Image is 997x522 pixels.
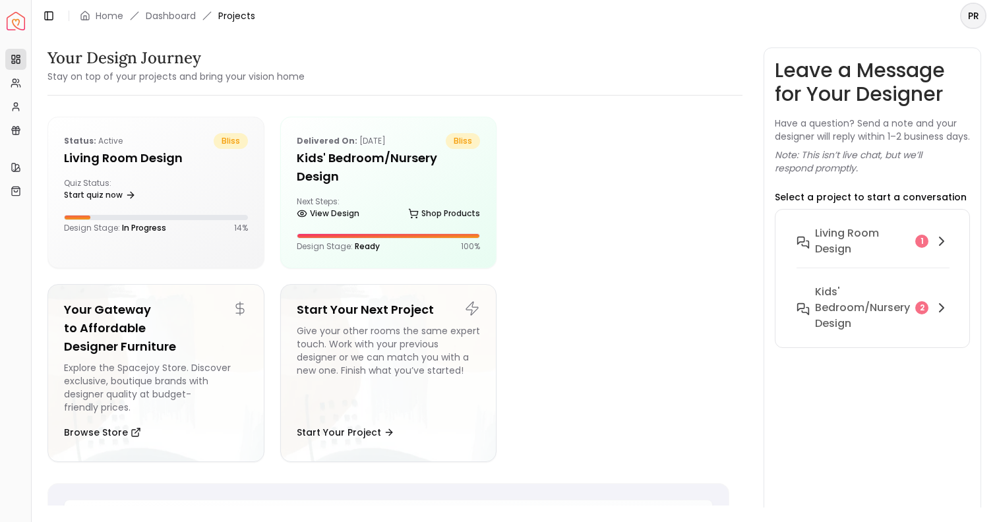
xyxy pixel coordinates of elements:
[815,225,910,257] h6: Living Room design
[80,9,255,22] nav: breadcrumb
[214,133,248,149] span: bliss
[64,135,96,146] b: Status:
[297,241,380,252] p: Design Stage:
[297,149,481,186] h5: Kids' Bedroom/Nursery design
[64,149,248,167] h5: Living Room design
[961,4,985,28] span: PR
[297,301,481,319] h5: Start Your Next Project
[218,9,255,22] span: Projects
[146,9,196,22] a: Dashboard
[775,190,967,204] p: Select a project to start a conversation
[915,235,928,248] div: 1
[96,9,123,22] a: Home
[446,133,480,149] span: bliss
[461,241,480,252] p: 100 %
[297,196,481,223] div: Next Steps:
[47,284,264,462] a: Your Gateway to Affordable Designer FurnitureExplore the Spacejoy Store. Discover exclusive, bout...
[64,223,166,233] p: Design Stage:
[355,241,380,252] span: Ready
[775,59,970,106] h3: Leave a Message for Your Designer
[775,117,970,143] p: Have a question? Send a note and your designer will reply within 1–2 business days.
[775,148,970,175] p: Note: This isn’t live chat, but we’ll respond promptly.
[297,204,359,223] a: View Design
[64,186,136,204] a: Start quiz now
[7,12,25,30] img: Spacejoy Logo
[47,47,305,69] h3: Your Design Journey
[234,223,248,233] p: 14 %
[64,178,150,204] div: Quiz Status:
[7,12,25,30] a: Spacejoy
[47,70,305,83] small: Stay on top of your projects and bring your vision home
[915,301,928,314] div: 2
[408,204,480,223] a: Shop Products
[280,284,497,462] a: Start Your Next ProjectGive your other rooms the same expert touch. Work with your previous desig...
[786,220,960,279] button: Living Room design1
[297,419,394,446] button: Start Your Project
[64,133,123,149] p: active
[786,279,960,337] button: Kids' Bedroom/Nursery design2
[64,419,141,446] button: Browse Store
[64,361,248,414] div: Explore the Spacejoy Store. Discover exclusive, boutique brands with designer quality at budget-f...
[297,135,357,146] b: Delivered on:
[960,3,986,29] button: PR
[297,324,481,414] div: Give your other rooms the same expert touch. Work with your previous designer or we can match you...
[815,284,910,332] h6: Kids' Bedroom/Nursery design
[122,222,166,233] span: In Progress
[64,301,248,356] h5: Your Gateway to Affordable Designer Furniture
[297,133,386,149] p: [DATE]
